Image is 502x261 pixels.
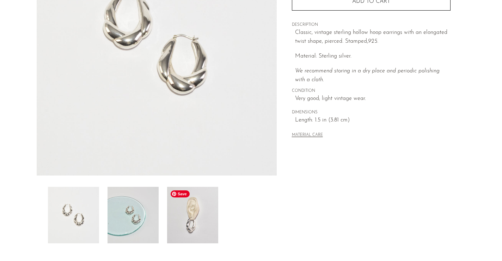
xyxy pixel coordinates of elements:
p: Classic, vintage sterling hollow hoop earrings with an elongated twist shape, pierced. Stamped, [295,28,451,46]
img: Twist Hoop Earrings [108,187,159,243]
button: MATERIAL CARE [292,133,323,138]
span: CONDITION [292,88,451,94]
p: Material: Sterling silver. [295,52,451,61]
span: Length: 1.5 in (3.81 cm) [295,116,451,125]
em: 925. [368,38,378,44]
span: DESCRIPTION [292,22,451,28]
i: We recommend storing in a dry place and periodic polishing with a cloth. [295,68,440,83]
span: Very good; light vintage wear. [295,94,451,103]
img: Twist Hoop Earrings [167,187,218,243]
span: DIMENSIONS [292,109,451,116]
span: Save [171,190,190,197]
img: Twist Hoop Earrings [48,187,99,243]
